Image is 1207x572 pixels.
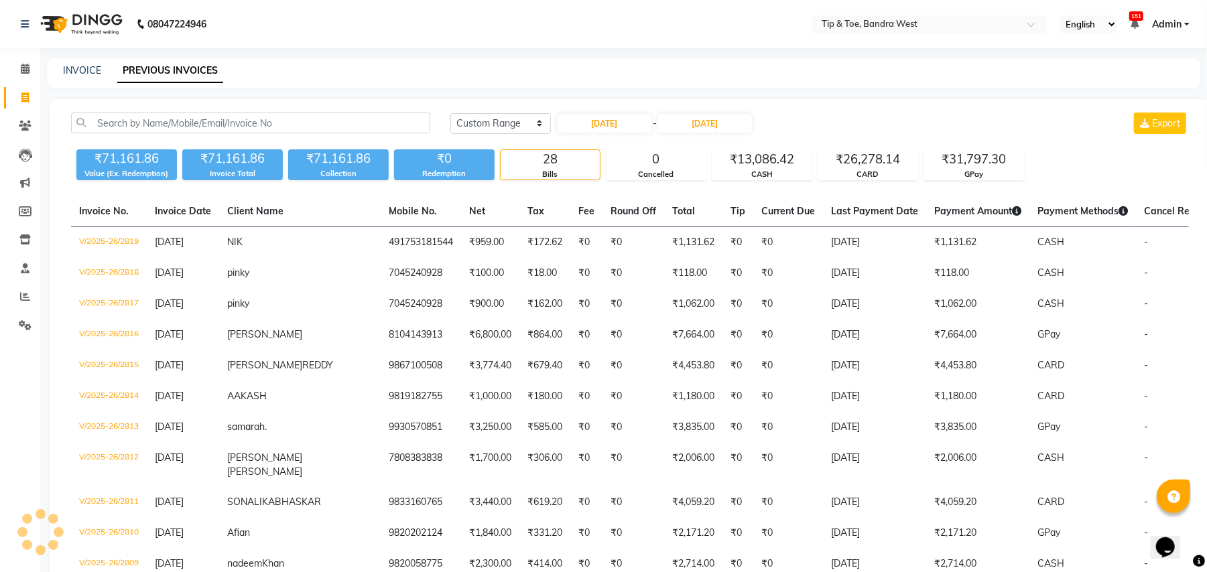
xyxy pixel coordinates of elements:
[155,236,184,248] span: [DATE]
[823,518,926,549] td: [DATE]
[288,168,389,180] div: Collection
[182,149,283,168] div: ₹71,161.86
[1144,359,1148,371] span: -
[926,350,1029,381] td: ₹4,453.80
[924,169,1023,180] div: GPay
[76,168,177,180] div: Value (Ex. Redemption)
[602,319,664,350] td: ₹0
[227,297,249,309] span: pinky
[570,289,602,319] td: ₹0
[288,149,389,168] div: ₹71,161.86
[71,113,430,133] input: Search by Name/Mobile/Email/Invoice No
[664,289,722,319] td: ₹1,062.00
[71,319,147,350] td: V/2025-26/2816
[607,169,706,180] div: Cancelled
[926,258,1029,289] td: ₹118.00
[664,518,722,549] td: ₹2,171.20
[1037,359,1064,371] span: CARD
[155,328,184,340] span: [DATE]
[71,258,147,289] td: V/2025-26/2818
[753,319,823,350] td: ₹0
[1037,236,1064,248] span: CASH
[71,487,147,518] td: V/2025-26/2811
[722,289,753,319] td: ₹0
[1151,518,1194,559] iframe: chat widget
[722,443,753,487] td: ₹0
[519,319,570,350] td: ₹864.00
[461,518,519,549] td: ₹1,840.00
[818,169,917,180] div: CARD
[1144,451,1148,463] span: -
[71,443,147,487] td: V/2025-26/2812
[227,328,302,340] span: [PERSON_NAME]
[753,381,823,412] td: ₹0
[63,64,101,76] a: INVOICE
[823,350,926,381] td: [DATE]
[147,5,206,43] b: 08047224946
[1144,328,1148,340] span: -
[570,350,602,381] td: ₹0
[519,227,570,259] td: ₹172.62
[823,443,926,487] td: [DATE]
[926,319,1029,350] td: ₹7,664.00
[227,390,267,402] span: AAKASH
[664,350,722,381] td: ₹4,453.80
[823,319,926,350] td: [DATE]
[570,258,602,289] td: ₹0
[227,359,302,371] span: [PERSON_NAME]
[1037,421,1060,433] span: GPay
[265,421,267,433] span: .
[227,526,250,539] span: Afian
[275,496,321,508] span: BHASKAR
[926,412,1029,443] td: ₹3,835.00
[1144,496,1148,508] span: -
[71,227,147,259] td: V/2025-26/2819
[1037,496,1064,508] span: CARD
[527,205,544,217] span: Tax
[823,258,926,289] td: [DATE]
[578,205,594,217] span: Fee
[155,205,211,217] span: Invoice Date
[1037,526,1060,539] span: GPay
[607,150,706,169] div: 0
[602,258,664,289] td: ₹0
[394,149,495,168] div: ₹0
[155,557,184,569] span: [DATE]
[722,350,753,381] td: ₹0
[76,149,177,168] div: ₹71,161.86
[227,557,262,569] span: nadeem
[262,557,284,569] span: Khan
[71,518,147,549] td: V/2025-26/2810
[761,205,815,217] span: Current Due
[1037,557,1064,569] span: CASH
[664,381,722,412] td: ₹1,180.00
[519,350,570,381] td: ₹679.40
[753,289,823,319] td: ₹0
[712,169,812,180] div: CASH
[664,487,722,518] td: ₹4,059.20
[227,267,249,279] span: pinky
[924,150,1023,169] div: ₹31,797.30
[753,227,823,259] td: ₹0
[664,319,722,350] td: ₹7,664.00
[519,258,570,289] td: ₹18.00
[1144,236,1148,248] span: -
[753,443,823,487] td: ₹0
[227,421,265,433] span: samarah
[1144,526,1148,539] span: -
[461,443,519,487] td: ₹1,700.00
[501,169,600,180] div: Bills
[155,421,184,433] span: [DATE]
[1144,297,1148,309] span: -
[1134,113,1186,134] button: Export
[71,289,147,319] td: V/2025-26/2817
[381,487,461,518] td: 9833160765
[182,168,283,180] div: Invoice Total
[461,487,519,518] td: ₹3,440.00
[155,297,184,309] span: [DATE]
[602,518,664,549] td: ₹0
[664,258,722,289] td: ₹118.00
[823,289,926,319] td: [DATE]
[722,487,753,518] td: ₹0
[602,381,664,412] td: ₹0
